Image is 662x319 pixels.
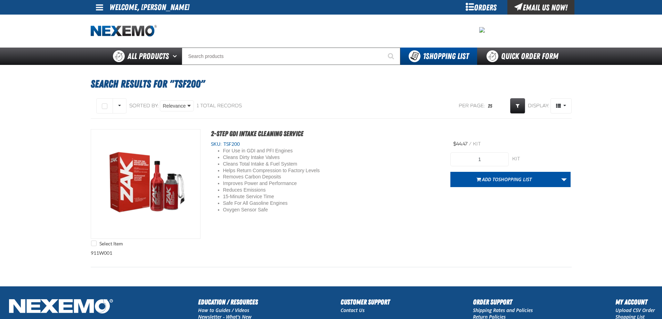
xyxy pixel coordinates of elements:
[197,103,242,109] div: 1 total records
[91,129,200,238] img: 2-Step GDI Intake Cleaning Service
[512,156,571,162] div: kit
[223,187,349,193] li: Reduces Emissions
[128,50,169,62] span: All Products
[91,241,97,246] input: Select Item
[223,161,349,167] li: Cleans Total Intake & Fuel System
[615,307,655,313] a: Upload CSV Order
[528,103,549,109] span: Display:
[473,307,533,313] a: Shipping Rates and Policies
[557,172,571,187] a: More Actions
[91,25,157,37] a: Home
[91,25,157,37] img: Nexemo logo
[473,141,481,147] span: kit
[91,75,572,93] h1: Search Results for "TSF200"
[453,141,467,147] span: $44.47
[450,152,509,166] input: Product Quantity
[223,174,349,180] li: Removes Carbon Deposits
[91,129,200,238] : View Details of the 2-Step GDI Intake Cleaning Service
[469,141,472,147] span: /
[450,172,558,187] button: Add toShopping List
[113,98,126,114] button: Rows selection options
[423,51,469,61] span: Shopping List
[341,297,390,307] h2: Customer Support
[615,297,655,307] h2: My Account
[498,176,532,183] span: Shopping List
[223,167,349,174] li: Helps Return Compression to Factory Levels
[423,51,426,61] strong: 1
[211,129,303,138] a: 2-Step GDI Intake Cleaning Service
[198,307,249,313] a: How to Guides / Videos
[198,297,258,307] h2: Education / Resources
[551,99,571,113] span: Product Grid Views Toolbar
[223,148,349,154] li: For Use in GDI and PFI Engines
[510,98,525,114] a: Expand or Collapse Grid Filters
[182,48,400,65] input: Search
[479,27,485,33] img: 3582f5c71ed677d1cb1f42fc97e79ade.jpeg
[473,297,533,307] h2: Order Support
[383,48,400,65] button: Start Searching
[550,98,572,114] button: Product Grid Views Toolbar
[91,119,572,267] div: 911W001
[91,241,123,247] label: Select Item
[163,102,186,110] span: Relevance
[459,103,485,109] span: Per page:
[223,193,349,200] li: 15-Minute Service Time
[170,48,182,65] button: Open All Products pages
[7,297,115,317] img: Nexemo Logo
[341,307,365,313] a: Contact Us
[400,48,477,65] button: You have 1 Shopping List. Open to view details
[482,176,532,183] span: Add to
[211,141,440,148] div: SKU:
[223,154,349,161] li: Cleans Dirty Intake Valves
[223,207,349,213] li: Oxygen Sensor Safe
[477,48,571,65] a: Quick Order Form
[129,103,159,109] span: Sorted By:
[223,200,349,207] li: Safe For All Gasoline Engines
[222,141,240,147] span: TSF200
[223,180,349,187] li: Improves Power and Performance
